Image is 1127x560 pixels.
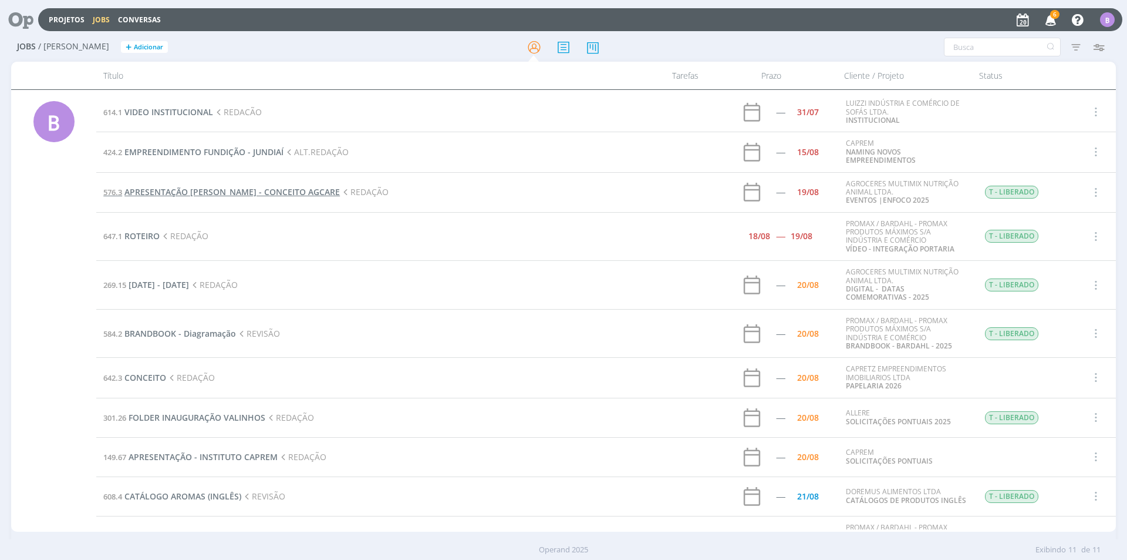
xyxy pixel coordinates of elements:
div: Cliente / Projeto [837,62,972,89]
a: 301.26FOLDER INAUGURAÇÃO VALINHOS [103,412,265,423]
span: 642.3 [103,373,122,383]
div: 21/08 [797,492,819,501]
div: Prazo [706,62,837,89]
span: 608.4 [103,491,122,502]
div: 20/08 [797,330,819,338]
a: 269.15[DATE] - [DATE] [103,279,189,290]
a: EVENTOS |ENFOCO 2025 [846,195,929,205]
span: REDAÇÃO [265,412,314,423]
span: de [1081,544,1090,556]
div: CAPREM [846,448,967,465]
a: Conversas [118,15,161,25]
span: REDAÇÃO [166,372,215,383]
span: T - LIBERADO [985,327,1038,340]
span: T - LIBERADO [985,490,1038,503]
span: 6 [1050,10,1059,19]
a: 149.67APRESENTAÇÃO - INSTITUTO CAPREM [103,451,278,462]
div: 19/08 [797,188,819,196]
div: ----- [776,374,785,382]
a: CATÁLOGOS DE PRODUTOS INGLÊS [846,495,966,505]
div: ----- [776,414,785,422]
span: CONCEITO [124,372,166,383]
span: CATÁLOGO AROMAS (INGLÊS) [124,491,241,502]
div: PROMAX / BARDAHL - PROMAX PRODUTOS MÁXIMOS S/A INDÚSTRIA E COMÉRCIO [846,220,967,254]
div: AGROCERES MULTIMIX NUTRIÇÃO ANIMAL LTDA. [846,180,967,205]
div: 15/08 [797,148,819,156]
div: 20/08 [797,374,819,382]
button: B [1099,9,1115,30]
div: ----- [776,492,785,501]
div: ----- [776,453,785,461]
a: BRANDBOOK - BARDAHL - 2025 [846,341,952,351]
a: INSTITUCIONAL [846,115,900,125]
div: LUIZZI INDÚSTRIA E COMÉRCIO DE SOFÁS LTDA. [846,99,967,125]
span: REDAÇÃO [189,279,238,290]
input: Busca [944,38,1061,56]
a: SOLICITAÇÕES PONTUAIS 2025 [846,417,951,427]
div: 20/08 [797,453,819,461]
div: 18/08 [748,232,770,240]
span: T - LIBERADO [985,279,1038,291]
span: EMPREENDIMENTO FUNDIÇÃO - JUNDIAÍ [124,146,284,157]
div: DOREMUS ALIMENTOS LTDA [846,488,967,505]
div: ALLERE [846,409,967,426]
div: CAPRETZ EMPREENDIMENTOS IMOBILIARIOS LTDA [846,365,967,390]
span: REDAÇÃO [340,186,389,197]
span: 424.2 [103,147,122,157]
span: 11 [1068,544,1077,556]
button: +Adicionar [121,41,168,53]
span: Jobs [17,42,36,52]
button: Conversas [114,15,164,25]
a: DIGITAL - DATAS COMEMORATIVAS - 2025 [846,284,929,302]
span: Exibindo [1035,544,1066,556]
div: 20/08 [797,414,819,422]
a: 647.1ROTEIRO [103,230,160,242]
a: VÍDEO - INTEGRAÇÃO PORTARIA [846,244,954,254]
span: / [PERSON_NAME] [38,42,109,52]
a: NAMING NOVOS EMPREENDIMENTOS [846,147,916,165]
span: 614.1 [103,107,122,118]
span: 149.67 [103,452,126,462]
span: T - LIBERADO [985,230,1038,243]
span: 576.3 [103,187,122,197]
span: T - LIBERADO [985,411,1038,424]
a: PAPELARIA 2026 [846,381,902,391]
button: 6 [1038,9,1062,31]
span: 647.1 [103,231,122,242]
span: VIDEO INSTITUCIONAL [124,106,213,118]
div: B [33,101,75,142]
span: BRANDBOOK - Diagramação [124,328,236,339]
span: Adicionar [134,43,163,51]
div: 31/07 [797,108,819,116]
div: 19/08 [791,232,812,240]
div: AGROCERES MULTIMIX NUTRIÇÃO ANIMAL LTDA. [846,268,967,302]
div: ----- [776,330,785,338]
span: 269.15 [103,280,126,290]
div: ----- [776,281,785,289]
a: 576.3APRESENTAÇÃO [PERSON_NAME] - CONCEITO AGCARE [103,186,340,197]
div: Tarefas [635,62,706,89]
span: REDAÇÃO [278,451,326,462]
button: Jobs [89,15,113,25]
a: 608.4CATÁLOGO AROMAS (INGLÊS) [103,491,241,502]
span: ALT.REDAÇÃO [284,146,349,157]
span: REVISÃO [241,491,285,502]
a: SOLICITAÇÕES PONTUAIS [846,456,933,466]
a: Jobs [93,15,110,25]
div: CAPREM [846,139,967,165]
span: 11 [1092,544,1101,556]
div: ----- [776,108,785,116]
span: FOLDER INAUGURAÇÃO VALINHOS [129,412,265,423]
span: APRESENTAÇÃO [PERSON_NAME] - CONCEITO AGCARE [124,186,340,197]
span: APRESENTAÇÃO - INSTITUTO CAPREM [129,451,278,462]
div: Status [972,62,1072,89]
div: B [1100,12,1115,27]
div: Título [96,62,635,89]
span: ROTEIRO [124,230,160,242]
a: 614.1VIDEO INSTITUCIONAL [103,106,213,118]
span: 584.2 [103,328,122,339]
a: 584.2BRANDBOOK - Diagramação [103,328,236,339]
button: Projetos [45,15,88,25]
div: ----- [776,188,785,196]
span: [DATE] - [DATE] [129,279,189,290]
